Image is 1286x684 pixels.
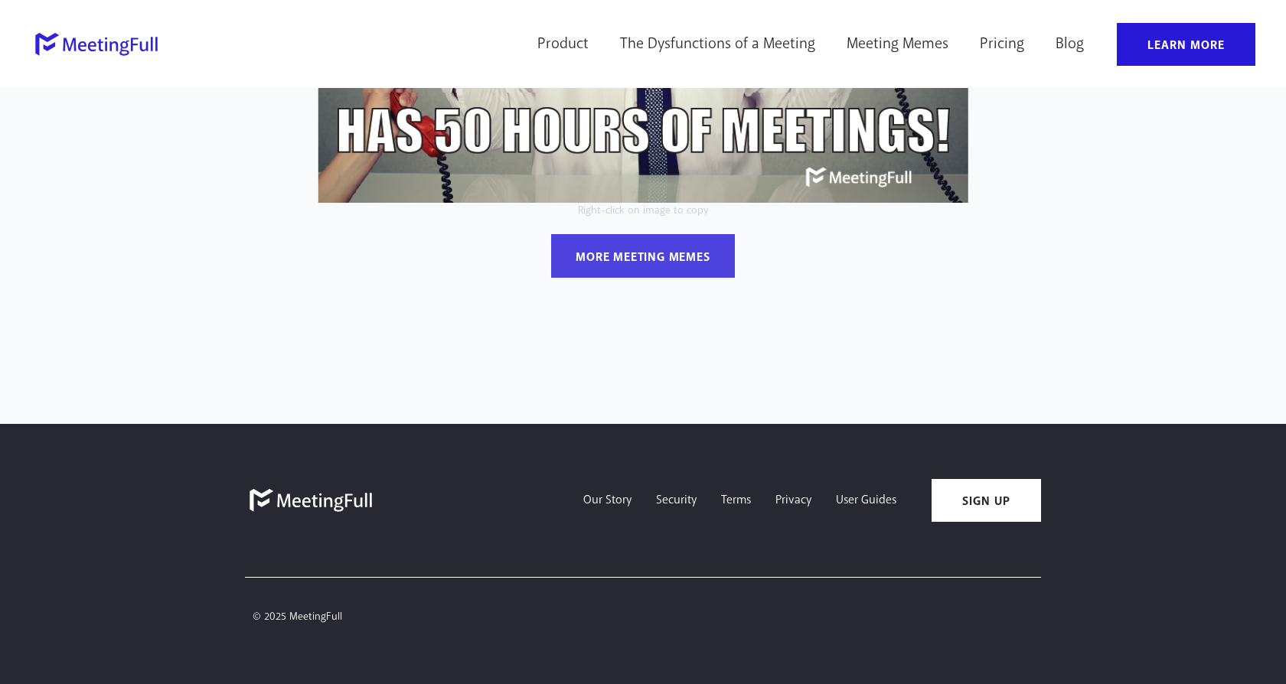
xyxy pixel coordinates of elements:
[527,23,599,66] a: Product
[610,23,825,66] a: The Dysfunctions of a Meeting
[763,479,824,522] a: Privacy
[576,249,710,265] div: more meeting memes
[932,479,1041,522] a: Sign Up
[1046,23,1094,66] a: Blog
[571,479,644,522] a: Our Story
[1117,23,1255,66] a: Learn More
[551,234,734,278] a: more meeting memes
[644,479,709,522] a: Security
[245,605,350,629] span: © 2025 MeetingFull
[970,23,1034,66] a: Pricing
[199,203,1087,219] p: Right-click on image to copy
[824,479,909,522] a: User Guides
[709,479,763,522] a: Terms
[837,23,958,66] a: Meeting Memes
